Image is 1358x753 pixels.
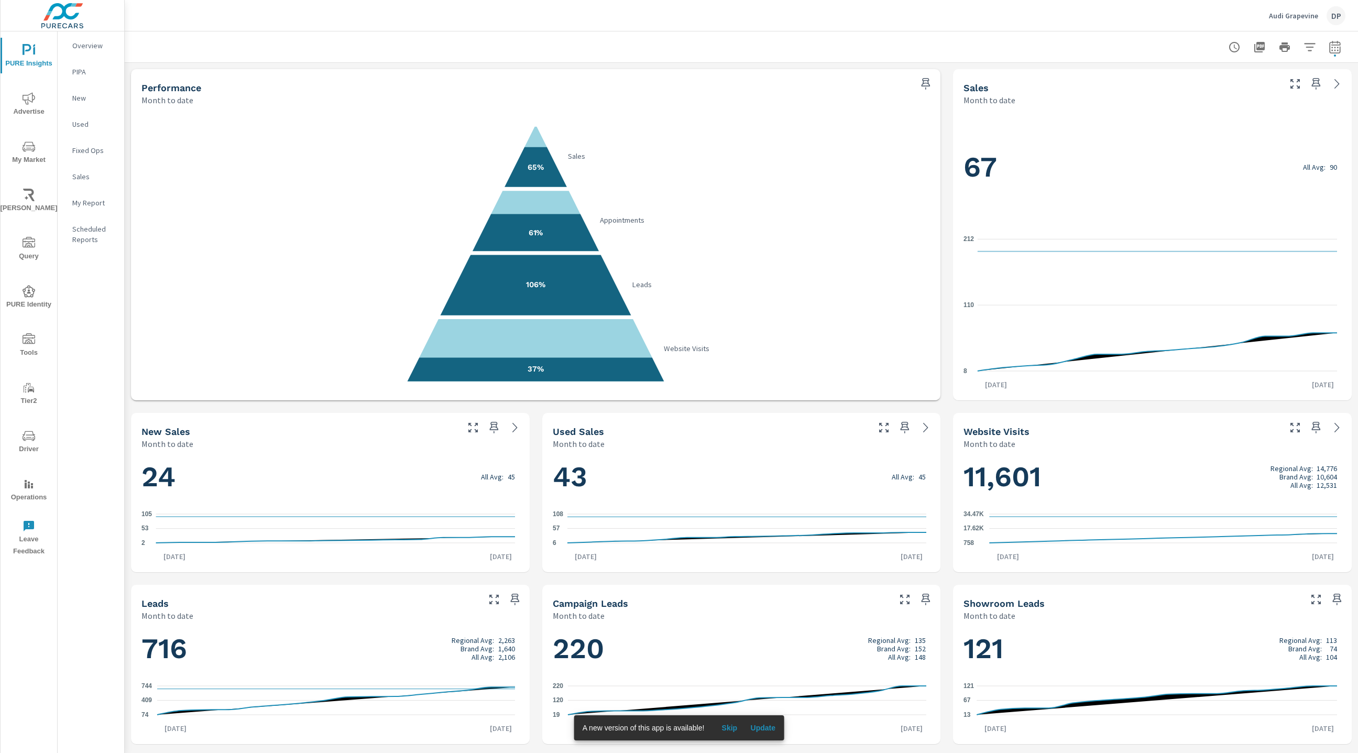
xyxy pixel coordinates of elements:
[750,723,775,733] span: Update
[58,116,124,132] div: Used
[892,473,914,481] p: All Avg:
[1330,163,1337,171] p: 90
[568,151,585,161] text: Sales
[918,473,926,481] p: 45
[963,525,984,532] text: 17.62K
[553,682,563,690] text: 220
[1329,419,1345,436] a: See more details in report
[1317,464,1337,473] p: 14,776
[141,525,149,532] text: 53
[1330,645,1337,653] p: 74
[481,473,503,481] p: All Avg:
[1326,636,1337,645] p: 113
[893,551,930,562] p: [DATE]
[963,236,974,243] text: 212
[553,631,930,667] h1: 220
[141,631,519,667] h1: 716
[915,636,926,645] p: 135
[963,598,1045,609] h5: Showroom Leads
[486,419,502,436] span: Save this to your personalized report
[963,609,1015,622] p: Month to date
[72,171,116,182] p: Sales
[1274,37,1295,58] button: Print Report
[141,539,145,547] text: 2
[553,525,560,532] text: 57
[1,31,57,562] div: nav menu
[1329,75,1345,92] a: See more details in report
[1308,419,1324,436] span: Save this to your personalized report
[896,419,913,436] span: Save this to your personalized report
[553,609,605,622] p: Month to date
[526,280,545,289] text: 106%
[963,631,1341,667] h1: 121
[553,598,628,609] h5: Campaign Leads
[1324,37,1345,58] button: Select Date Range
[4,92,54,118] span: Advertise
[717,723,742,733] span: Skip
[1329,591,1345,608] span: Save this to your personalized report
[1299,653,1322,661] p: All Avg:
[529,228,543,237] text: 61%
[963,367,967,375] text: 8
[72,119,116,129] p: Used
[72,145,116,156] p: Fixed Ops
[553,539,556,547] text: 6
[553,696,563,704] text: 120
[465,419,481,436] button: Make Fullscreen
[1279,473,1313,481] p: Brand Avg:
[963,711,971,718] text: 13
[141,459,519,495] h1: 24
[583,724,705,732] span: A new version of this app is available!
[1305,723,1341,734] p: [DATE]
[868,636,911,645] p: Regional Avg:
[917,419,934,436] a: See more details in report
[1299,37,1320,58] button: Apply Filters
[58,221,124,247] div: Scheduled Reports
[915,653,926,661] p: 148
[1303,163,1326,171] p: All Avg:
[1290,481,1313,489] p: All Avg:
[141,598,169,609] h5: Leads
[1305,551,1341,562] p: [DATE]
[58,169,124,184] div: Sales
[508,473,515,481] p: 45
[1317,481,1337,489] p: 12,531
[141,711,149,718] text: 74
[1308,591,1324,608] button: Make Fullscreen
[156,551,193,562] p: [DATE]
[1305,379,1341,390] p: [DATE]
[713,719,746,736] button: Skip
[72,198,116,208] p: My Report
[1271,464,1313,473] p: Regional Avg:
[72,67,116,77] p: PIPA
[498,653,515,661] p: 2,106
[141,82,201,93] h5: Performance
[58,38,124,53] div: Overview
[4,285,54,311] span: PURE Identity
[72,224,116,245] p: Scheduled Reports
[4,237,54,263] span: Query
[1249,37,1270,58] button: "Export Report to PDF"
[896,591,913,608] button: Make Fullscreen
[141,697,152,704] text: 409
[461,645,494,653] p: Brand Avg:
[568,723,605,734] p: [DATE]
[483,723,519,734] p: [DATE]
[963,82,989,93] h5: Sales
[963,426,1030,437] h5: Website Visits
[528,162,544,172] text: 65%
[72,40,116,51] p: Overview
[917,591,934,608] span: Save this to your personalized report
[141,426,190,437] h5: New Sales
[452,636,494,645] p: Regional Avg:
[58,143,124,158] div: Fixed Ops
[1317,473,1337,481] p: 10,604
[1326,653,1337,661] p: 104
[963,438,1015,450] p: Month to date
[4,44,54,70] span: PURE Insights
[875,419,892,436] button: Make Fullscreen
[632,280,652,289] text: Leads
[72,93,116,103] p: New
[486,591,502,608] button: Make Fullscreen
[664,344,710,353] text: Website Visits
